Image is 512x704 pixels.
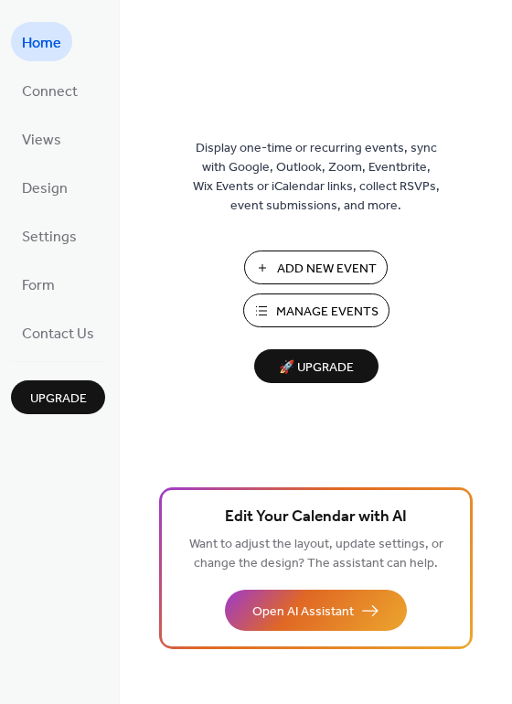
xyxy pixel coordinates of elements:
[22,320,94,348] span: Contact Us
[193,139,440,216] span: Display one-time or recurring events, sync with Google, Outlook, Zoom, Eventbrite, Wix Events or ...
[22,29,61,58] span: Home
[11,70,89,110] a: Connect
[11,167,79,207] a: Design
[265,356,368,380] span: 🚀 Upgrade
[11,313,105,352] a: Contact Us
[11,119,72,158] a: Views
[277,260,377,279] span: Add New Event
[276,303,379,322] span: Manage Events
[22,223,77,251] span: Settings
[11,264,66,304] a: Form
[11,22,72,61] a: Home
[30,389,87,409] span: Upgrade
[225,505,407,530] span: Edit Your Calendar with AI
[243,293,389,327] button: Manage Events
[22,175,68,203] span: Design
[244,251,388,284] button: Add New Event
[254,349,379,383] button: 🚀 Upgrade
[22,78,78,106] span: Connect
[22,272,55,300] span: Form
[11,216,88,255] a: Settings
[189,532,443,576] span: Want to adjust the layout, update settings, or change the design? The assistant can help.
[252,603,354,622] span: Open AI Assistant
[225,590,407,631] button: Open AI Assistant
[22,126,61,155] span: Views
[11,380,105,414] button: Upgrade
